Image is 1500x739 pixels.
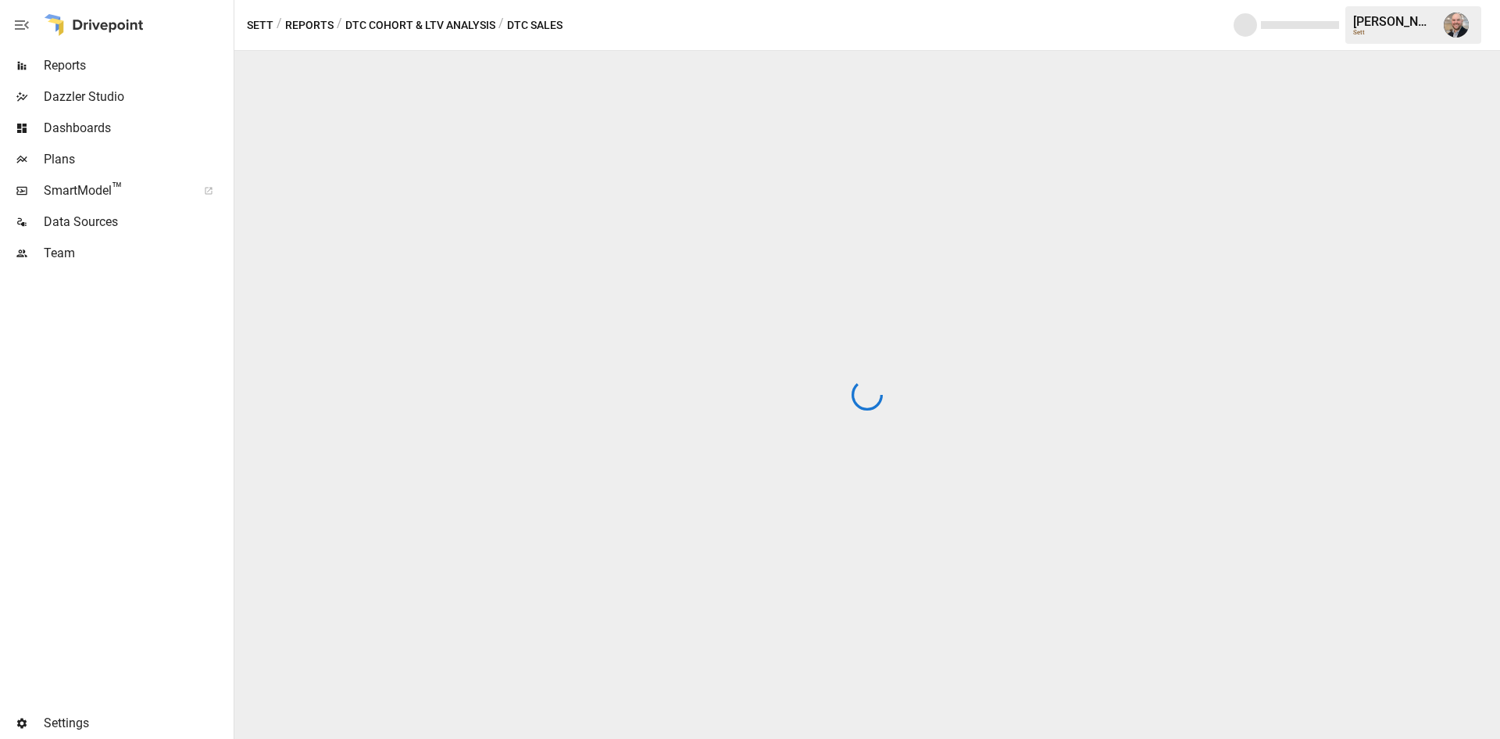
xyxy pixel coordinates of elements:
[44,119,230,138] span: Dashboards
[1434,3,1478,47] button: Dustin Jacobson
[44,181,187,200] span: SmartModel
[44,244,230,263] span: Team
[44,213,230,231] span: Data Sources
[44,88,230,106] span: Dazzler Studio
[1353,14,1434,29] div: [PERSON_NAME]
[498,16,504,35] div: /
[277,16,282,35] div: /
[44,150,230,169] span: Plans
[285,16,334,35] button: Reports
[1353,29,1434,36] div: Sett
[337,16,342,35] div: /
[112,179,123,199] span: ™
[1444,13,1469,38] img: Dustin Jacobson
[345,16,495,35] button: DTC Cohort & LTV Analysis
[44,56,230,75] span: Reports
[247,16,273,35] button: Sett
[44,714,230,733] span: Settings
